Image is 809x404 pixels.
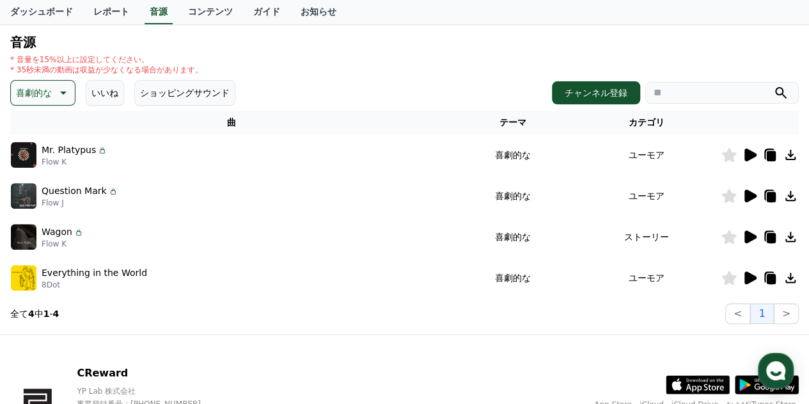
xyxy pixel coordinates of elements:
[53,309,59,319] strong: 4
[10,54,203,65] p: * 音量を15%以上に設定してください。
[572,134,721,175] td: ユーモア
[84,298,165,330] a: Messages
[42,143,96,157] p: Mr. Platypus
[165,298,246,330] a: Settings
[725,303,750,324] button: <
[42,239,84,249] p: Flow K
[453,111,572,134] th: テーマ
[77,386,226,396] p: YP Lab 株式会社
[42,280,147,290] p: 8Dot
[16,84,52,102] p: 喜劇的な
[572,111,721,134] th: カテゴリ
[134,80,235,106] button: ショッピングサウンド
[453,175,572,216] td: 喜劇的な
[33,317,55,327] span: Home
[4,298,84,330] a: Home
[453,257,572,298] td: 喜劇的な
[86,80,124,106] button: いいね
[28,309,35,319] strong: 4
[42,184,107,198] p: Question Mark
[11,183,36,209] img: music
[77,366,226,381] p: CReward
[774,303,799,324] button: >
[42,157,107,167] p: Flow K
[11,265,36,291] img: music
[10,65,203,75] p: * 35秒未満の動画は収益が少なくなる場合があります。
[453,134,572,175] td: 喜劇的な
[750,303,773,324] button: 1
[453,216,572,257] td: 喜劇的な
[552,81,640,104] button: チャンネル登録
[572,257,721,298] td: ユーモア
[11,142,36,168] img: music
[189,317,221,327] span: Settings
[42,225,72,239] p: Wagon
[42,198,118,208] p: Flow J
[10,80,75,106] button: 喜劇的な
[10,307,59,320] p: 全て 中 -
[572,175,721,216] td: ユーモア
[106,318,144,328] span: Messages
[43,309,50,319] strong: 1
[10,35,799,49] h4: 音源
[572,216,721,257] td: ストーリー
[42,266,147,280] p: Everything in the World
[11,224,36,250] img: music
[10,111,453,134] th: 曲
